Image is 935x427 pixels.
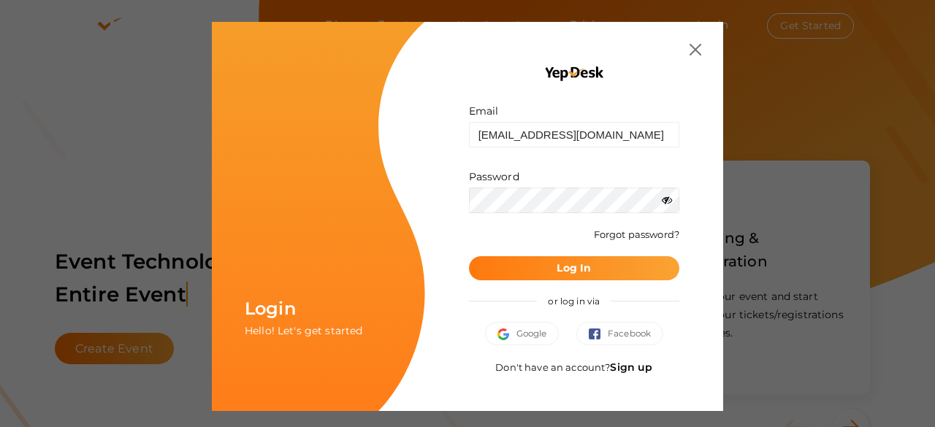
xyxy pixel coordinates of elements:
[690,44,701,55] img: close.svg
[610,361,652,374] a: Sign up
[469,122,679,147] input: ex: some@example.com
[594,228,679,240] a: Forgot password?
[589,326,651,341] span: Facebook
[469,256,679,280] button: Log In
[245,298,296,319] span: Login
[245,324,362,337] span: Hello! Let's get started
[469,169,519,184] label: Password
[576,322,663,345] button: Facebook
[497,326,547,341] span: Google
[497,328,516,340] img: google.svg
[589,328,608,340] img: facebook.svg
[557,261,591,274] b: Log In
[469,104,499,118] label: Email
[495,361,652,373] span: Don't have an account?
[485,322,560,345] button: Google
[537,285,611,318] span: or log in via
[543,66,604,82] img: YEP_black_cropped.png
